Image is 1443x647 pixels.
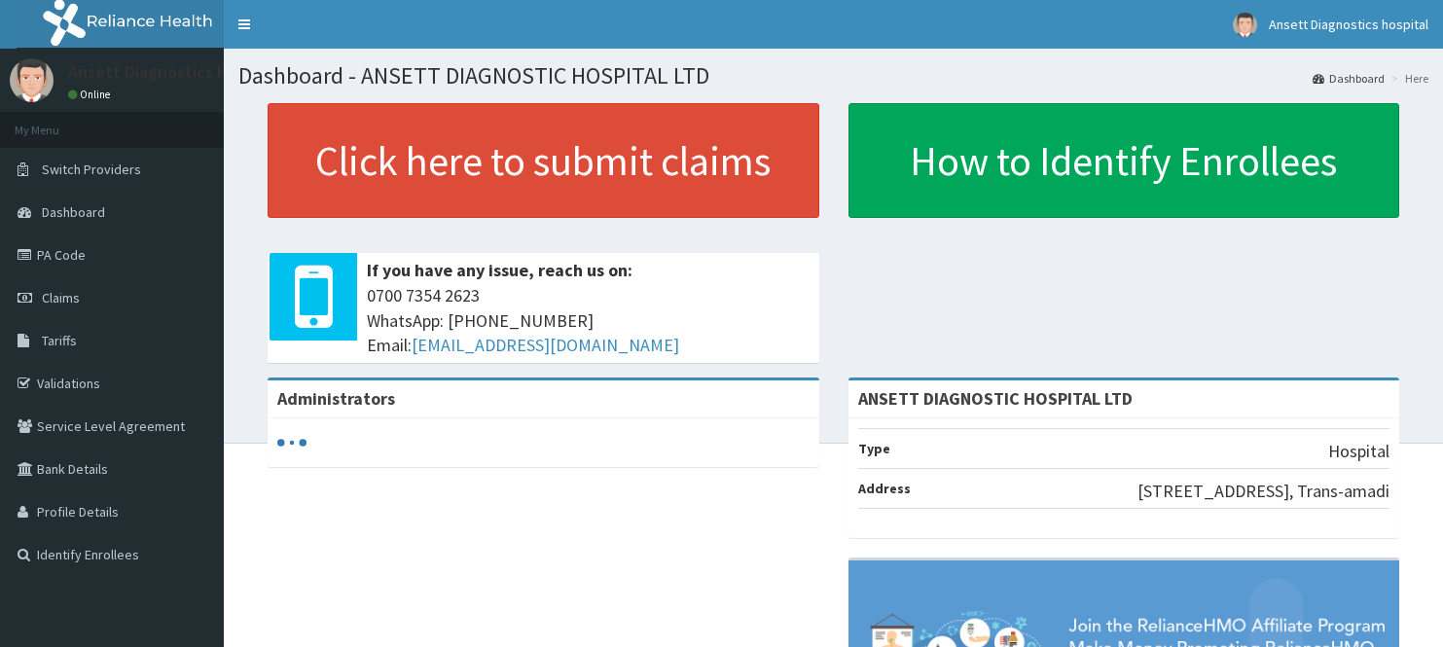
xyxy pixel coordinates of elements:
a: Click here to submit claims [268,103,819,218]
b: If you have any issue, reach us on: [367,259,632,281]
span: Dashboard [42,203,105,221]
span: 0700 7354 2623 WhatsApp: [PHONE_NUMBER] Email: [367,283,810,358]
a: How to Identify Enrollees [848,103,1400,218]
span: Switch Providers [42,161,141,178]
b: Address [858,480,911,497]
img: User Image [1233,13,1257,37]
a: Dashboard [1313,70,1385,87]
p: Hospital [1328,439,1389,464]
p: [STREET_ADDRESS], Trans-amadi [1137,479,1389,504]
span: Claims [42,289,80,306]
span: Tariffs [42,332,77,349]
b: Type [858,440,890,457]
li: Here [1387,70,1428,87]
strong: ANSETT DIAGNOSTIC HOSPITAL LTD [858,387,1133,410]
a: [EMAIL_ADDRESS][DOMAIN_NAME] [412,334,679,356]
span: Ansett Diagnostics hospital [1269,16,1428,33]
svg: audio-loading [277,428,307,457]
h1: Dashboard - ANSETT DIAGNOSTIC HOSPITAL LTD [238,63,1428,89]
img: User Image [10,58,54,102]
b: Administrators [277,387,395,410]
p: Ansett Diagnostics hospital [68,63,279,81]
a: Online [68,88,115,101]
